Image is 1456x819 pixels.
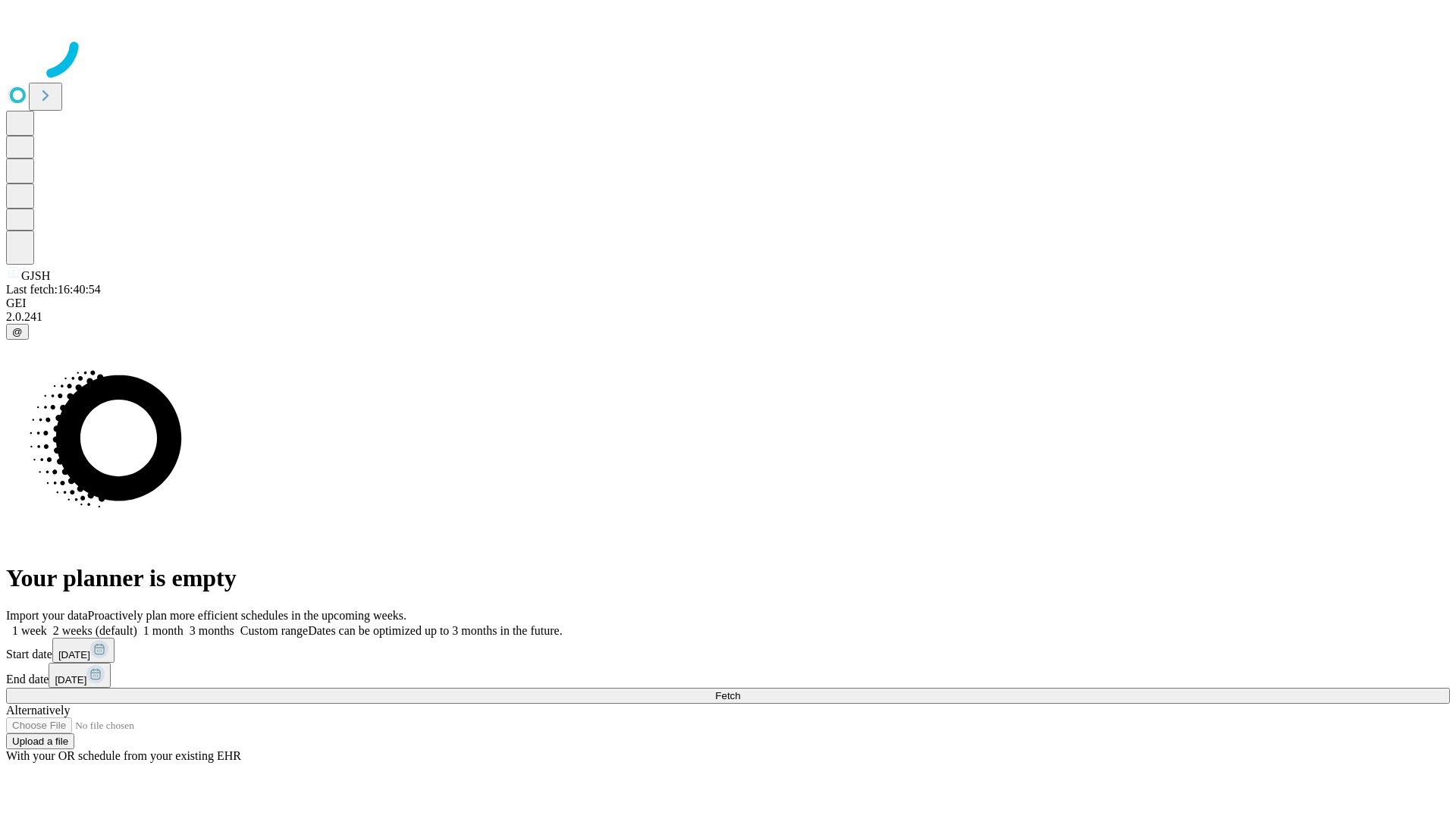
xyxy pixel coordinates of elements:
[21,269,50,282] span: GJSH
[6,688,1450,704] button: Fetch
[6,564,1450,592] h1: Your planner is empty
[240,624,308,637] span: Custom range
[6,638,1450,663] div: Start date
[12,326,23,337] span: @
[6,663,1450,688] div: End date
[190,624,234,637] span: 3 months
[88,609,406,622] span: Proactively plan more efficient schedules in the upcoming weeks.
[12,624,47,637] span: 1 week
[6,609,88,622] span: Import your data
[6,297,1450,310] div: GEI
[6,704,70,717] span: Alternatively
[6,749,241,762] span: With your OR schedule from your existing EHR
[53,624,137,637] span: 2 weeks (default)
[6,310,1450,324] div: 2.0.241
[52,638,115,663] button: [DATE]
[58,649,90,661] span: [DATE]
[6,324,29,340] button: @
[308,624,562,637] span: Dates can be optimized up to 3 months in the future.
[55,674,86,686] span: [DATE]
[143,624,184,637] span: 1 month
[49,663,111,688] button: [DATE]
[6,283,101,296] span: Last fetch: 16:40:54
[715,690,740,701] span: Fetch
[6,733,74,749] button: Upload a file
